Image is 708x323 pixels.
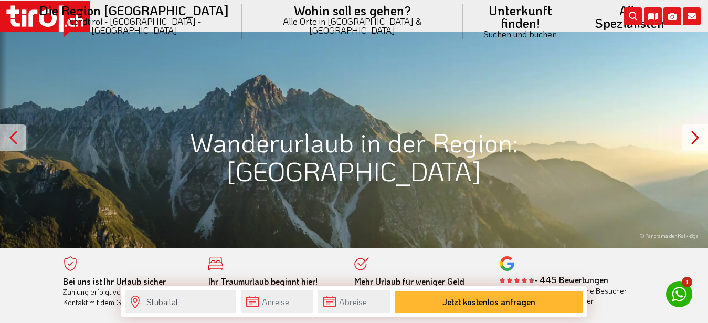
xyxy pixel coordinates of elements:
span: 1 [682,277,692,287]
small: Alle Orte in [GEOGRAPHIC_DATA] & [GEOGRAPHIC_DATA] [255,17,450,35]
div: was zufriedene Besucher über [DOMAIN_NAME] sagen [500,286,630,306]
b: - 445 Bewertungen [500,274,608,285]
input: Anreise [241,290,313,313]
img: google [500,256,514,271]
b: Mehr Urlaub für weniger Geld [354,276,464,287]
b: Ihr Traumurlaub beginnt hier! [208,276,318,287]
input: Wo soll's hingehen? [125,290,236,313]
div: Bester Preis wird garantiert - keine Zusatzkosten - absolute Transparenz [354,276,484,308]
div: Zahlung erfolgt vor Ort. Direkter Kontakt mit dem Gastgeber [63,276,193,308]
i: Karte öffnen [644,7,662,25]
small: Nordtirol - [GEOGRAPHIC_DATA] - [GEOGRAPHIC_DATA] [39,17,229,35]
a: Lesen Sie hier [500,286,545,296]
a: 1 [666,281,692,307]
h1: Wanderurlaub in der Region: [GEOGRAPHIC_DATA] [63,128,646,185]
small: Suchen und buchen [475,29,565,38]
i: Kontakt [683,7,701,25]
button: Jetzt kostenlos anfragen [395,291,583,313]
b: Bei uns ist Ihr Urlaub sicher [63,276,166,287]
div: Von der Buchung bis zum Aufenthalt, der gesamte Ablauf ist unkompliziert [208,276,339,308]
input: Abreise [318,290,390,313]
i: Fotogalerie [663,7,681,25]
